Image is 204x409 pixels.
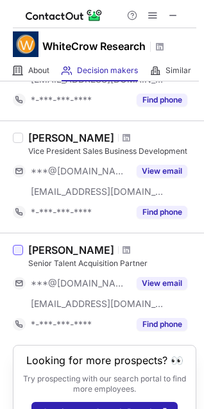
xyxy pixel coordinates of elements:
p: Try prospecting with our search portal to find more employees. [22,374,187,394]
span: [EMAIL_ADDRESS][DOMAIN_NAME] [31,298,164,310]
span: About [28,65,49,76]
button: Reveal Button [137,206,187,219]
button: Reveal Button [137,277,187,290]
div: [PERSON_NAME] [28,244,114,256]
span: ***@[DOMAIN_NAME] [31,165,129,177]
span: ***@[DOMAIN_NAME] [31,278,129,289]
span: Decision makers [77,65,138,76]
span: [EMAIL_ADDRESS][DOMAIN_NAME] [31,186,164,197]
h1: WhiteCrow Research [42,38,146,54]
button: Reveal Button [137,318,187,331]
img: ContactOut v5.3.10 [26,8,103,23]
div: [PERSON_NAME] [28,131,114,144]
div: Senior Talent Acquisition Partner [28,258,196,269]
div: Vice President Sales Business Development [28,146,196,157]
img: 2fdf303d6d9dfe4134e571d78b981a54 [13,31,38,57]
header: Looking for more prospects? 👀 [26,355,183,366]
span: Similar [166,65,191,76]
button: Reveal Button [137,165,187,178]
button: Reveal Button [137,94,187,106]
